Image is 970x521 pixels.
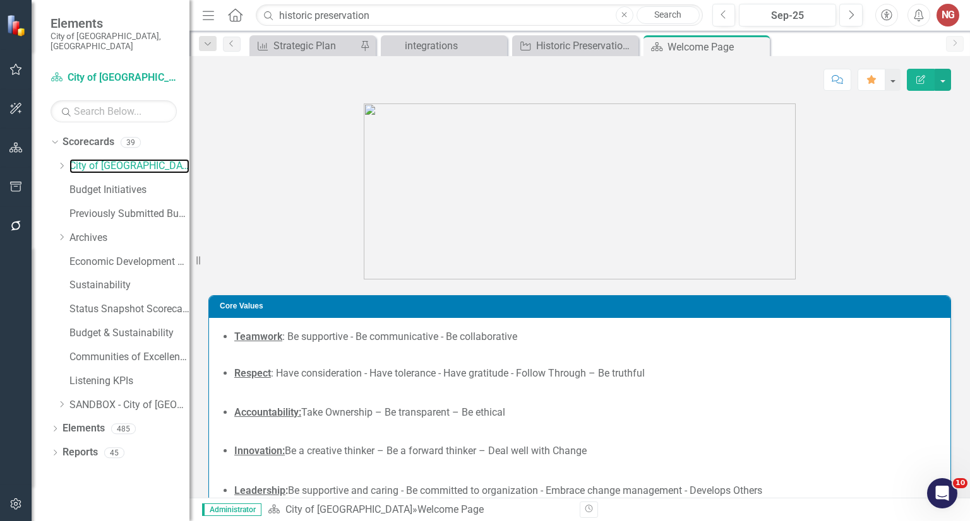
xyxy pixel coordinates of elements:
[256,4,702,26] input: Search ClearPoint...
[69,255,189,269] a: Economic Development Office
[51,31,177,52] small: City of [GEOGRAPHIC_DATA], [GEOGRAPHIC_DATA]
[953,478,967,488] span: 10
[234,445,285,457] strong: Innovation:
[69,374,189,389] a: Listening KPIs
[6,14,29,37] img: ClearPoint Strategy
[417,503,484,515] div: Welcome Page
[69,398,189,413] a: SANDBOX - City of [GEOGRAPHIC_DATA]
[273,38,357,54] div: Strategic Plan
[69,207,189,221] a: Previously Submitted Budget Initiatives
[121,137,141,148] div: 39
[63,421,105,436] a: Elements
[743,8,832,23] div: Sep-25
[69,183,189,197] a: Budget Initiatives
[202,503,261,516] span: Administrator
[69,302,189,317] a: Status Snapshot Scorecard
[51,16,177,31] span: Elements
[51,71,177,85] a: City of [GEOGRAPHIC_DATA]
[739,4,836,26] button: Sep-25
[405,38,504,54] div: integrations
[69,231,189,245] a: Archives
[51,100,177,122] input: Search Below...
[69,326,189,341] a: Budget & Sustainability
[515,38,635,54] a: Historic Preservation Program
[937,4,959,26] button: NG
[536,38,635,54] div: Historic Preservation Program
[234,367,271,379] strong: Respect
[637,6,700,24] a: Search
[63,135,114,149] a: Scorecards
[234,444,938,459] li: Be a creative thinker – Be a forward thinker – Deal well with Change
[927,478,957,508] iframe: Intercom live chat
[220,302,944,310] h3: Core Values
[104,447,124,458] div: 45
[234,484,938,498] li: Be supportive and caring - Be committed to organization - Embrace change management - Develops Ot...
[268,503,570,517] div: »
[234,330,938,344] li: : Be supportive - Be communicative - Be collaborative
[234,366,938,381] li: : Have consideration - Have tolerance - Have gratitude - Follow Through – Be truthful
[69,350,189,365] a: Communities of Excellence
[668,39,767,55] div: Welcome Page
[234,484,285,496] u: Leadership
[384,38,504,54] a: integrations
[69,159,189,173] a: City of [GEOGRAPHIC_DATA]
[285,503,412,515] a: City of [GEOGRAPHIC_DATA]
[111,423,136,434] div: 485
[234,406,301,418] strong: Accountability:
[364,103,796,279] img: 636613840959600000.png
[234,406,938,420] li: Take Ownership – Be transparent – Be ethical
[69,278,189,293] a: Sustainability
[63,445,98,460] a: Reports
[285,484,288,496] strong: :
[253,38,357,54] a: Strategic Plan
[234,331,282,342] u: Teamwork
